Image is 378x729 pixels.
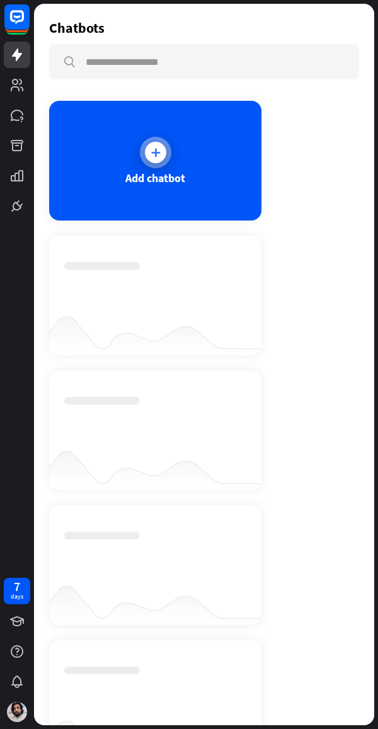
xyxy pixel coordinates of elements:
[11,592,23,601] div: days
[49,19,105,37] div: Chatbots
[10,5,48,43] button: Open LiveChat chat widget
[4,578,30,604] a: 7 days
[14,581,20,592] div: 7
[125,171,185,185] div: Add chatbot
